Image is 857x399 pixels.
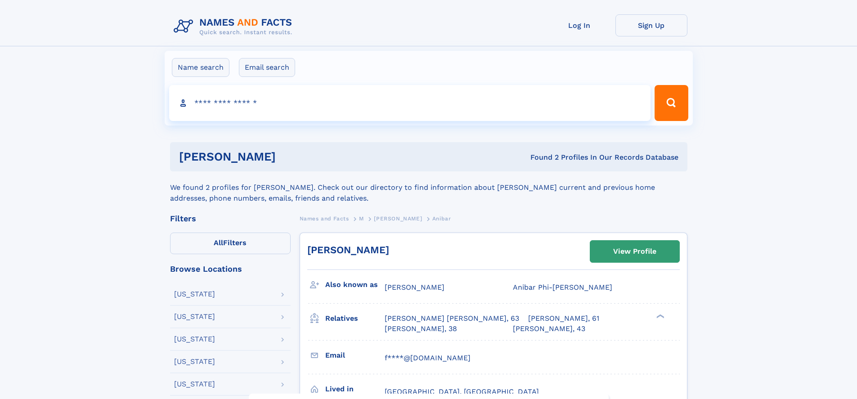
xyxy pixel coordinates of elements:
[325,311,385,326] h3: Relatives
[615,14,687,36] a: Sign Up
[174,291,215,298] div: [US_STATE]
[513,324,585,334] a: [PERSON_NAME], 43
[385,324,457,334] a: [PERSON_NAME], 38
[170,215,291,223] div: Filters
[654,314,665,319] div: ❯
[170,265,291,273] div: Browse Locations
[214,238,223,247] span: All
[403,152,678,162] div: Found 2 Profiles In Our Records Database
[174,313,215,320] div: [US_STATE]
[170,14,300,39] img: Logo Names and Facts
[179,151,403,162] h1: [PERSON_NAME]
[174,381,215,388] div: [US_STATE]
[169,85,651,121] input: search input
[325,277,385,292] h3: Also known as
[174,336,215,343] div: [US_STATE]
[359,215,364,222] span: M
[172,58,229,77] label: Name search
[513,283,612,291] span: Anibar Phi-[PERSON_NAME]
[325,381,385,397] h3: Lived in
[613,241,656,262] div: View Profile
[307,244,389,256] a: [PERSON_NAME]
[385,283,444,291] span: [PERSON_NAME]
[170,233,291,254] label: Filters
[385,314,519,323] a: [PERSON_NAME] [PERSON_NAME], 63
[300,213,349,224] a: Names and Facts
[528,314,599,323] a: [PERSON_NAME], 61
[590,241,679,262] a: View Profile
[239,58,295,77] label: Email search
[325,348,385,363] h3: Email
[374,215,422,222] span: [PERSON_NAME]
[432,215,451,222] span: Anibar
[543,14,615,36] a: Log In
[374,213,422,224] a: [PERSON_NAME]
[655,85,688,121] button: Search Button
[170,171,687,204] div: We found 2 profiles for [PERSON_NAME]. Check out our directory to find information about [PERSON_...
[385,387,539,396] span: [GEOGRAPHIC_DATA], [GEOGRAPHIC_DATA]
[174,358,215,365] div: [US_STATE]
[359,213,364,224] a: M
